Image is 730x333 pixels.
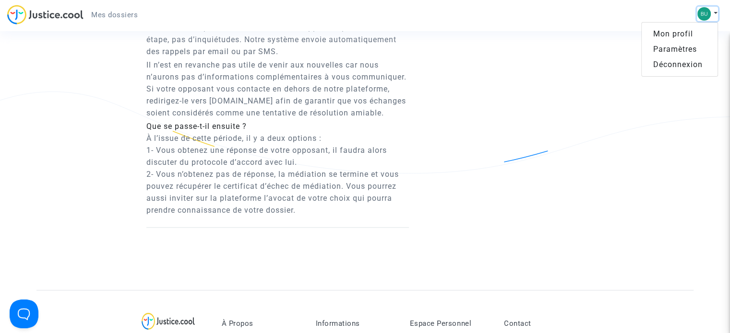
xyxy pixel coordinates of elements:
p: À Propos [222,319,301,328]
a: Déconnexion [642,57,718,72]
p: Espace Personnel [410,319,490,328]
img: jc-logo.svg [7,5,84,24]
p: Si vous n’avez pas de nouvelles de votre opposant pendant cette étape, pas d’inquiétudes. Notre s... [146,22,409,57]
div: Que se passe-t-il ensuite ? [146,121,409,132]
iframe: Help Scout Beacon - Open [10,299,38,328]
p: Il n’est en revanche pas utile de venir aux nouvelles car nous n’aurons pas d’informations complé... [146,59,409,119]
p: À l’issue de cette période, il y a deux options : 1- Vous obtenez une réponse de votre opposant, ... [146,132,409,216]
p: Contact [504,319,584,328]
img: logo-lg.svg [142,312,195,330]
a: Mes dossiers [84,8,145,22]
img: 49e8320aa1f9a34029a0b650a3d72b30 [697,7,711,21]
span: Mes dossiers [91,11,138,19]
a: Paramètres [642,42,718,57]
a: Mon profil [642,26,718,42]
p: Informations [316,319,395,328]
